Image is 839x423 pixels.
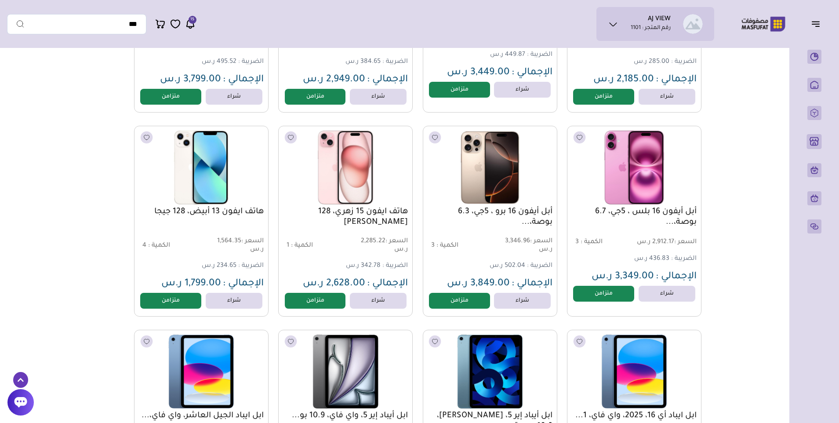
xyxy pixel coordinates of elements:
[512,68,552,78] span: الإجمالي :
[190,16,194,24] span: 15
[581,239,603,246] span: الكمية :
[674,239,697,246] span: السعر :
[634,255,669,263] span: 436.83 ر.س
[148,242,170,249] span: الكمية :
[202,263,236,270] span: 234.65 ر.س
[139,335,263,408] img: 241.625-241.6252025-05-26-68346abe3c091.png
[283,207,408,228] a: هاتف ايفون 15 زهري، 128 [PERSON_NAME]
[367,279,408,289] span: الإجمالي :
[367,75,408,85] span: الإجمالي :
[238,263,264,270] span: الضريبة :
[139,207,264,217] a: هاتف ايفون 13 أبيض، 128 جيجا
[671,58,697,66] span: الضريبة :
[527,263,552,270] span: الضريبة :
[429,293,490,309] a: متزامن
[283,411,408,421] a: ابل أيباد إير 5، واي فاي، 10.9 بو...
[634,58,669,66] span: 285.00 ر.س
[350,293,407,309] a: شراء
[639,89,695,105] a: شراء
[593,75,654,85] span: 2,185.00 ر.س
[382,58,408,66] span: الضريبة :
[572,131,696,204] img: 241.625-241.6252025-05-15-6826231aeea2f.png
[223,279,264,289] span: الإجمالي :
[494,82,551,98] a: شراء
[735,15,792,33] img: Logo
[431,242,435,249] span: 3
[139,131,263,204] img: 241.625-241.6252025-05-28-6836ebf6a3a37.png
[683,14,703,34] img: AJ VIEW
[490,263,525,270] span: 502.04 ر.س
[635,238,697,247] span: 2,912.17 ر.س
[575,239,579,246] span: 3
[347,237,408,254] span: 2,285.22 ر.س
[428,335,552,408] img: 241.625-241.6252025-05-26-68346d857bc6a.png
[494,293,551,309] a: شراء
[656,272,697,282] span: الإجمالي :
[385,238,408,245] span: السعر :
[656,75,697,85] span: الإجمالي :
[223,75,264,85] span: الإجمالي :
[238,58,264,66] span: الضريبة :
[648,15,671,24] h1: AJ VIEW
[206,89,262,105] a: شراء
[291,242,313,249] span: الكمية :
[160,75,221,85] span: 3,799.00 ر.س
[285,89,346,105] a: متزامن
[206,293,262,309] a: شراء
[350,89,407,105] a: شراء
[283,335,407,408] img: 241.625-241.6252025-05-18-6829f1d793c60.png
[631,24,671,33] p: رقم المتجر : 1101
[573,286,634,302] a: متزامن
[202,58,236,66] span: 495.52 ر.س
[572,335,696,408] img: 241.625-241.6252025-05-18-6829d5502e879.png
[447,68,510,78] span: 3,449.00 ر.س
[287,242,289,249] span: 1
[345,58,381,66] span: 384.65 ر.س
[161,279,221,289] span: 1,799.00 ر.س
[185,18,196,29] a: 15
[572,207,697,228] a: أبل أيفون 16 بلس ، 5جي، 6.7 بوصة،...
[346,263,381,270] span: 342.78 ر.س
[573,89,634,105] a: متزامن
[527,51,552,58] span: الضريبة :
[447,279,510,289] span: 3,849.00 ر.س
[140,293,201,309] a: متزامن
[671,255,697,263] span: الضريبة :
[142,242,146,249] span: 4
[283,131,407,204] img: 241.625-241.6252025-05-26-68345fdc423a6.png
[428,131,552,204] img: 241.625-241.6252025-05-15-682614a52be37.png
[139,411,264,421] a: ابل ايباد الجيل العاشر، واي فاي،...
[303,75,365,85] span: 2,949.00 ر.س
[382,263,408,270] span: الضريبة :
[491,237,552,254] span: 3,346.96 ر.س
[429,82,490,98] a: متزامن
[572,411,697,421] a: ابل ايباد أي 16، 2025، واي فاي، 1...
[241,238,264,245] span: السعر :
[512,279,552,289] span: الإجمالي :
[202,237,264,254] span: 1,564.35 ر.س
[639,286,695,302] a: شراء
[303,279,365,289] span: 2,628.00 ر.س
[285,293,346,309] a: متزامن
[592,272,654,282] span: 3,349.00 ر.س
[436,242,458,249] span: الكمية :
[140,89,201,105] a: متزامن
[530,238,552,245] span: السعر :
[490,51,525,58] span: 449.87 ر.س
[428,207,552,228] a: أبل أيفون 16 برو ، 5جي، 6.3 بوصة،...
